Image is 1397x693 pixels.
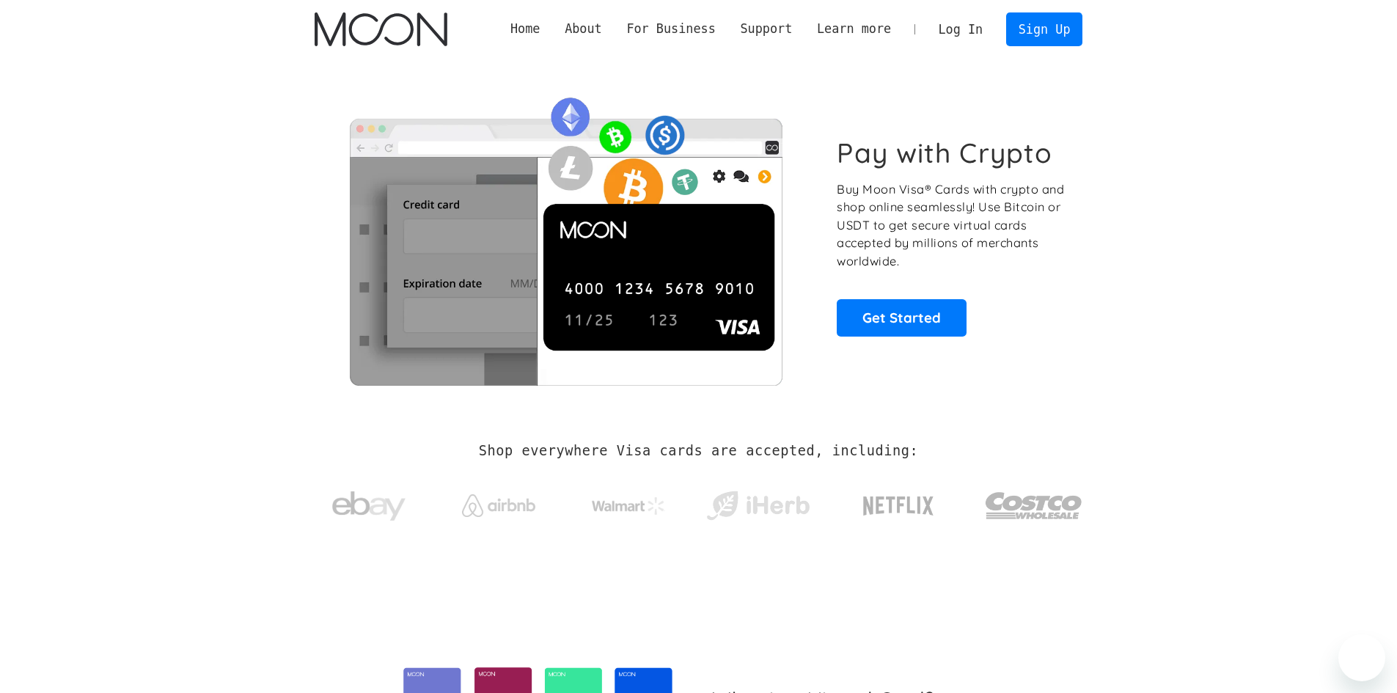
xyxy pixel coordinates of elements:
img: Costco [985,478,1083,533]
a: Home [498,20,552,38]
div: Learn more [817,20,891,38]
img: Moon Logo [315,12,447,46]
img: Walmart [592,497,665,515]
img: ebay [332,483,406,529]
a: Airbnb [444,480,553,524]
div: About [552,20,614,38]
div: Support [728,20,804,38]
a: Log In [926,13,995,45]
h1: Pay with Crypto [837,136,1052,169]
img: Netflix [862,488,935,524]
iframe: Button to launch messaging window [1338,634,1385,681]
a: Walmart [573,483,683,522]
img: Moon Cards let you spend your crypto anywhere Visa is accepted. [315,87,817,385]
p: Buy Moon Visa® Cards with crypto and shop online seamlessly! Use Bitcoin or USDT to get secure vi... [837,180,1066,271]
a: iHerb [703,472,813,532]
div: Support [740,20,792,38]
a: Netflix [833,473,964,532]
div: For Business [615,20,728,38]
div: About [565,20,602,38]
div: Learn more [804,20,903,38]
a: Sign Up [1006,12,1082,45]
a: home [315,12,447,46]
a: ebay [315,469,424,537]
a: Get Started [837,299,967,336]
div: For Business [626,20,715,38]
img: Airbnb [462,494,535,517]
h2: Shop everywhere Visa cards are accepted, including: [479,443,918,459]
a: Costco [985,463,1083,540]
img: iHerb [703,487,813,525]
